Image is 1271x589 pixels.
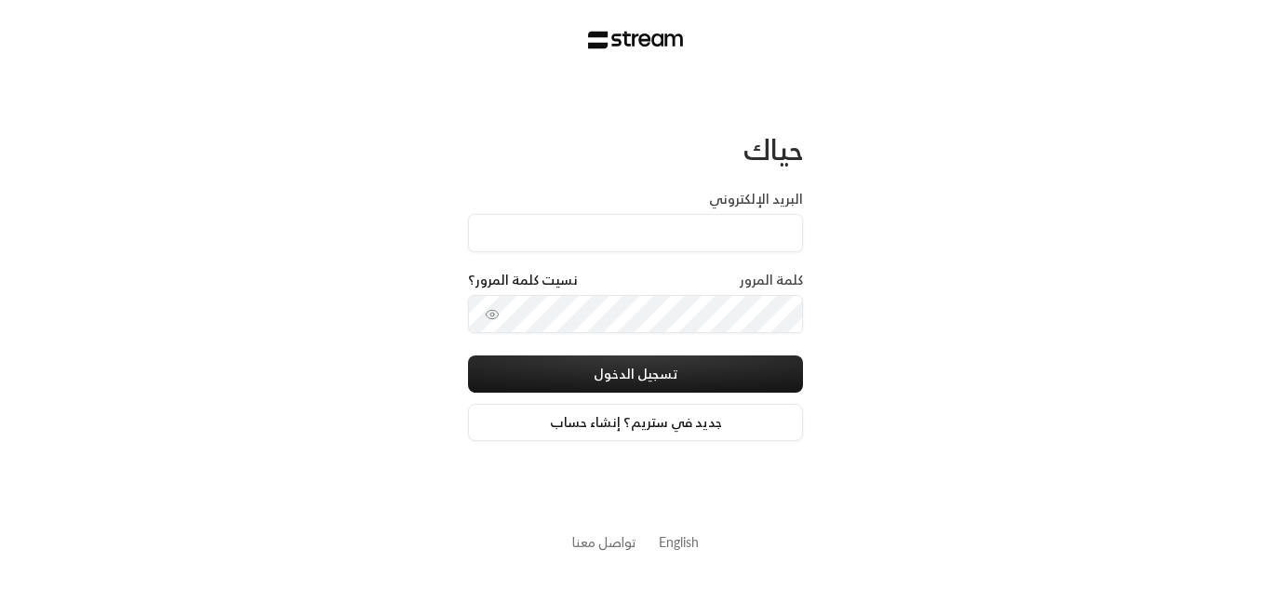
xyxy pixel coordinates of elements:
[477,300,507,329] button: toggle password visibility
[740,271,803,289] label: كلمة المرور
[468,271,578,289] a: نسيت كلمة المرور؟
[659,525,699,559] a: English
[709,190,803,208] label: البريد الإلكتروني
[572,530,636,554] a: تواصل معنا
[743,125,803,174] span: حياك
[572,532,636,552] button: تواصل معنا
[588,31,684,49] img: Stream Logo
[468,404,803,441] a: جديد في ستريم؟ إنشاء حساب
[468,355,803,393] button: تسجيل الدخول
